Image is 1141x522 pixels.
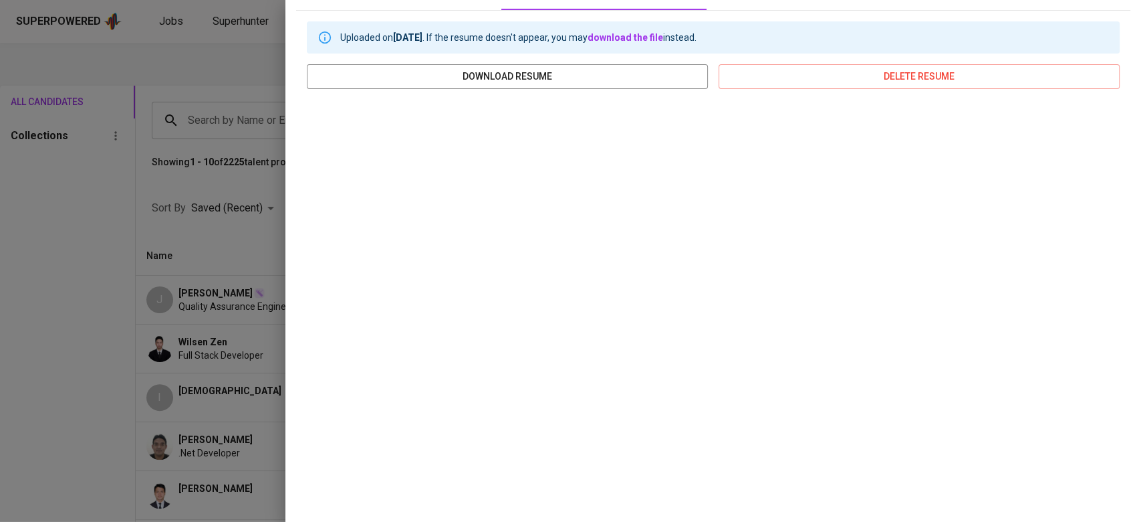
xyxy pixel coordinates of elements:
span: delete resume [729,68,1109,85]
button: download resume [307,64,708,89]
div: Uploaded on . If the resume doesn't appear, you may instead. [340,25,696,50]
iframe: 160e92a2679d284f64aca82fcdf6e9e2.pdf [307,100,1120,501]
span: download resume [318,68,697,85]
button: delete resume [719,64,1120,89]
a: download the file [588,32,663,43]
b: [DATE] [393,32,422,43]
